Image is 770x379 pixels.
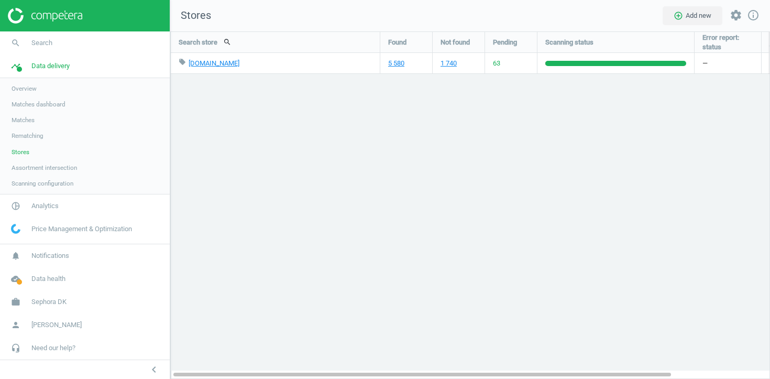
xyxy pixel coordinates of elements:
i: pie_chart_outlined [6,196,26,216]
i: notifications [6,246,26,266]
div: — [695,53,761,73]
i: local_offer [179,58,186,66]
button: add_circle_outlineAdd new [663,6,722,25]
i: info_outline [747,9,760,21]
span: Scanning status [545,38,593,47]
i: person [6,315,26,335]
img: wGWNvw8QSZomAAAAABJRU5ErkJggg== [11,224,20,234]
i: cloud_done [6,269,26,289]
span: Data health [31,274,65,284]
button: chevron_left [141,363,167,376]
div: Search store [171,32,380,52]
span: Need our help? [31,343,75,353]
span: Rematching [12,132,43,140]
i: chevron_left [148,363,160,376]
a: [DOMAIN_NAME] [189,59,239,67]
i: headset_mic [6,338,26,358]
span: Error report: status [702,33,753,52]
i: settings [730,9,742,21]
span: Not found [441,38,470,47]
span: Price Management & Optimization [31,224,132,234]
img: ajHJNr6hYgQAAAAASUVORK5CYII= [8,8,82,24]
a: info_outline [747,9,760,23]
span: Stores [170,8,211,23]
a: 1 740 [441,59,457,68]
span: Notifications [31,251,69,261]
span: Overview [12,84,37,93]
span: Assortment intersection [12,164,77,172]
button: search [217,33,237,51]
i: search [6,33,26,53]
i: timeline [6,56,26,76]
i: add_circle_outline [674,11,683,20]
span: Pending [493,38,517,47]
span: Stores [12,148,29,156]
span: Found [388,38,406,47]
span: Sephora DK [31,297,67,307]
a: 5 580 [388,59,404,68]
i: work [6,292,26,312]
span: Matches [12,116,35,124]
span: Data delivery [31,61,70,71]
span: [PERSON_NAME] [31,320,82,330]
span: Matches dashboard [12,100,65,109]
button: settings [725,4,747,27]
span: 63 [493,59,500,68]
span: Scanning configuration [12,179,73,188]
span: Analytics [31,201,59,211]
span: Search [31,38,52,48]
